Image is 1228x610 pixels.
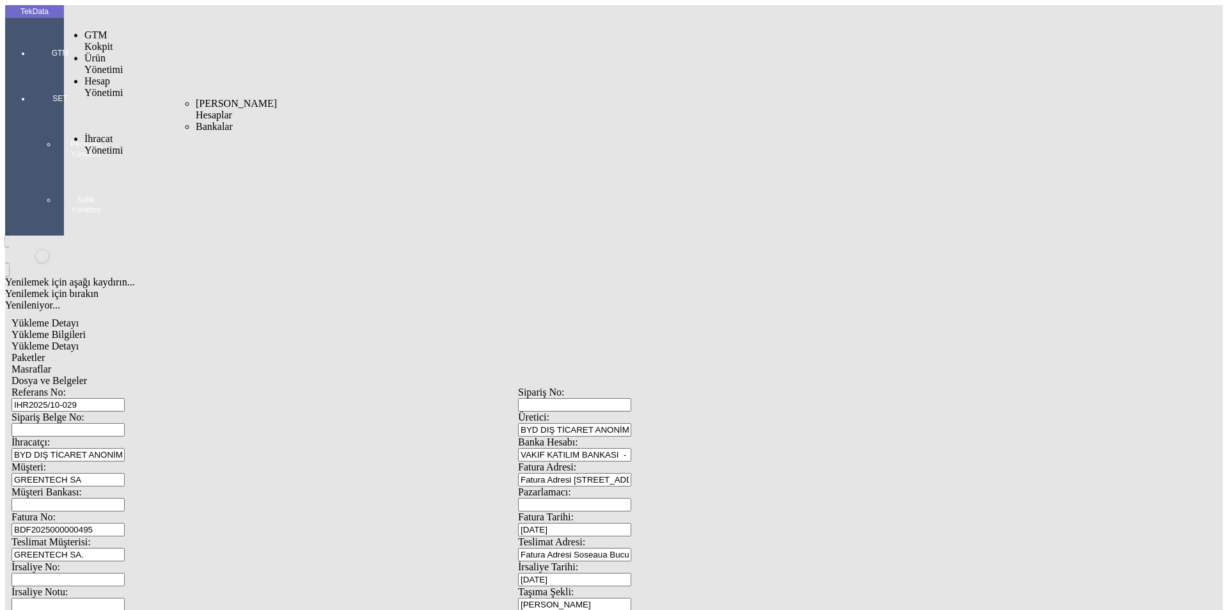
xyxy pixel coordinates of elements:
[518,586,574,597] span: Taşıma Şekli:
[12,486,82,497] span: Müşteri Bankası:
[12,437,50,447] span: İhracatçı:
[12,462,46,472] span: Müşteri:
[84,76,123,98] span: Hesap Yönetimi
[84,29,113,52] span: GTM Kokpit
[518,412,549,422] span: Üretici:
[41,93,79,104] span: SET
[12,375,87,386] span: Dosya ve Belgeler
[518,387,564,397] span: Sipariş No:
[84,133,123,156] span: İhracat Yönetimi
[5,288,1031,300] div: Yenilemek için bırakın
[12,352,45,363] span: Paketler
[5,277,1031,288] div: Yenilemek için aşağı kaydırın...
[12,412,84,422] span: Sipariş Belge No:
[518,437,578,447] span: Banka Hesabı:
[84,52,123,75] span: Ürün Yönetimi
[12,387,66,397] span: Referans No:
[12,536,91,547] span: Teslimat Müşterisi:
[12,341,79,351] span: Yükleme Detayı
[196,121,233,132] span: Bankalar
[12,511,56,522] span: Fatura No:
[12,586,68,597] span: İrsaliye Notu:
[12,317,79,328] span: Yükleme Detayı
[518,486,571,497] span: Pazarlamacı:
[518,536,585,547] span: Teslimat Adresi:
[518,561,578,572] span: İrsaliye Tarihi:
[12,561,60,572] span: İrsaliye No:
[12,329,86,340] span: Yükleme Bilgileri
[5,6,64,17] div: TekData
[518,511,574,522] span: Fatura Tarihi:
[196,98,277,120] span: [PERSON_NAME] Hesaplar
[518,462,576,472] span: Fatura Adresi:
[5,300,1031,311] div: Yenileniyor...
[12,364,51,374] span: Masraflar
